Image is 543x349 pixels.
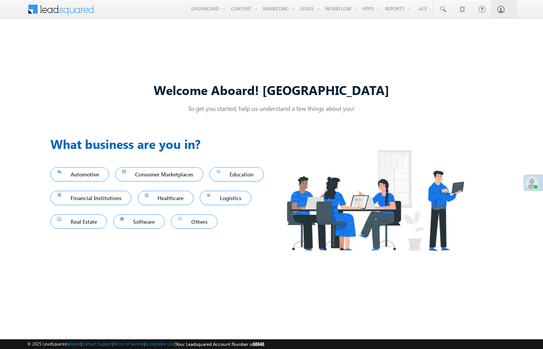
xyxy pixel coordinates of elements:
[145,193,187,203] span: Healthcare
[207,193,244,203] span: Logistics
[271,135,479,266] img: Industry.png
[176,341,264,347] span: Your Leadsquared Account Number is
[50,135,271,153] h3: What business are you in?
[252,341,264,347] span: 68848
[145,341,175,346] a: Acceptable Use
[50,81,493,98] div: Welcome Aboard! [GEOGRAPHIC_DATA]
[114,341,144,346] a: Terms of Service
[216,169,257,180] span: Education
[120,216,158,227] span: Software
[57,216,100,227] span: Real Estate
[82,341,112,346] a: Contact Support
[50,104,493,112] p: To get you started, help us understand a few things about you!
[57,169,102,180] span: Automotive
[69,341,81,346] a: About
[57,193,125,203] span: Financial Institutions
[27,340,264,348] span: © 2025 LeadSquared | | | | |
[122,169,197,180] span: Consumer Marketplaces
[178,216,211,227] span: Others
